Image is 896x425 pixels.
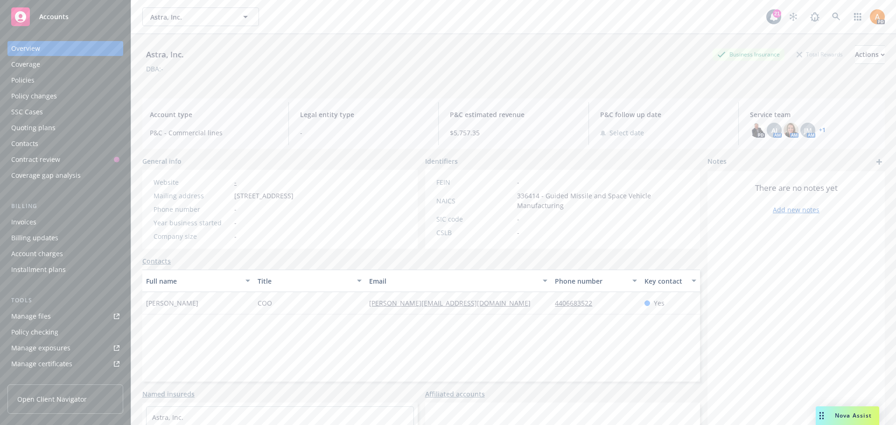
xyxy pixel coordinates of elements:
button: Title [254,270,365,292]
a: Policies [7,73,123,88]
a: Switch app [848,7,867,26]
button: Phone number [551,270,640,292]
span: Nova Assist [835,411,872,419]
button: Key contact [641,270,700,292]
div: Billing [7,202,123,211]
a: Contacts [142,256,171,266]
a: Contract review [7,152,123,167]
div: Account charges [11,246,63,261]
div: Key contact [644,276,686,286]
a: Astra, Inc. [152,413,183,422]
a: Contacts [7,136,123,151]
div: Astra, Inc. [142,49,188,61]
span: [STREET_ADDRESS] [234,191,294,201]
a: Named insureds [142,389,195,399]
span: - [234,204,237,214]
a: Add new notes [773,205,819,215]
span: Service team [750,110,877,119]
span: Notes [707,156,727,167]
span: Select date [609,128,644,138]
a: Quoting plans [7,120,123,135]
a: Manage certificates [7,356,123,371]
span: - [517,177,519,187]
span: 336414 - Guided Missile and Space Vehicle Manufacturing [517,191,689,210]
div: Website [154,177,231,187]
span: - [517,228,519,237]
a: Manage files [7,309,123,324]
a: Policy checking [7,325,123,340]
div: Email [369,276,537,286]
div: Contract review [11,152,60,167]
div: Overview [11,41,40,56]
a: Policy changes [7,89,123,104]
div: Policy checking [11,325,58,340]
img: photo [784,123,798,138]
img: photo [750,123,765,138]
span: Legal entity type [300,110,427,119]
a: Manage exposures [7,341,123,355]
span: Account type [150,110,277,119]
div: 21 [773,9,781,18]
div: Phone number [154,204,231,214]
span: P&C follow up date [600,110,728,119]
span: Astra, Inc. [150,12,231,22]
a: Installment plans [7,262,123,277]
div: Installment plans [11,262,66,277]
div: Full name [146,276,240,286]
div: Tools [7,296,123,305]
span: Yes [654,298,665,308]
div: Quoting plans [11,120,56,135]
div: Policies [11,73,35,88]
span: COO [258,298,272,308]
span: P&C estimated revenue [450,110,577,119]
a: Billing updates [7,230,123,245]
div: Billing updates [11,230,58,245]
a: Account charges [7,246,123,261]
div: Manage files [11,309,51,324]
div: Actions [855,46,885,63]
div: Business Insurance [713,49,784,60]
a: +1 [819,127,826,133]
div: FEIN [436,177,513,187]
div: Manage certificates [11,356,72,371]
div: SIC code [436,214,513,224]
span: $5,757.35 [450,128,577,138]
div: Manage exposures [11,341,70,355]
div: Year business started [154,218,231,228]
a: Affiliated accounts [425,389,485,399]
div: Title [258,276,351,286]
a: Search [827,7,846,26]
span: Accounts [39,13,69,21]
img: photo [870,9,885,24]
div: DBA: - [146,64,163,74]
div: Phone number [555,276,626,286]
a: 4406683522 [555,299,600,307]
div: Contacts [11,136,38,151]
div: Drag to move [816,406,827,425]
a: Accounts [7,4,123,30]
span: - [300,128,427,138]
div: Coverage gap analysis [11,168,81,183]
a: Overview [7,41,123,56]
div: NAICS [436,196,513,206]
div: Manage BORs [11,372,55,387]
button: Astra, Inc. [142,7,259,26]
div: Invoices [11,215,36,230]
span: JM [804,125,812,135]
div: Company size [154,231,231,241]
a: add [874,156,885,167]
span: P&C - Commercial lines [150,128,277,138]
a: Coverage gap analysis [7,168,123,183]
span: There are no notes yet [755,182,838,194]
span: - [234,218,237,228]
div: Mailing address [154,191,231,201]
div: Total Rewards [792,49,847,60]
span: Identifiers [425,156,458,166]
button: Email [365,270,551,292]
span: [PERSON_NAME] [146,298,198,308]
button: Full name [142,270,254,292]
span: Open Client Navigator [17,394,87,404]
span: General info [142,156,182,166]
a: Stop snowing [784,7,803,26]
